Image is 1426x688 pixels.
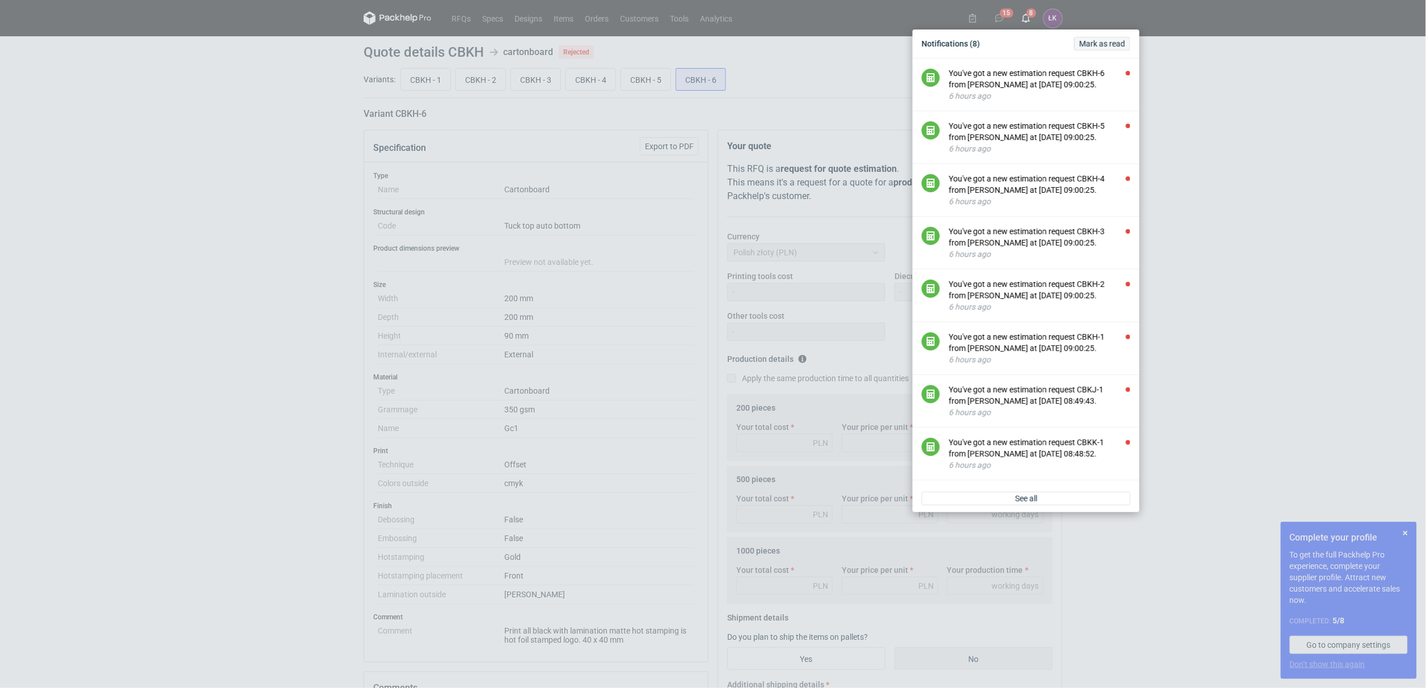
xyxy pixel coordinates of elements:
[949,143,1130,154] div: 6 hours ago
[949,354,1130,365] div: 6 hours ago
[949,437,1130,471] button: You've got a new estimation request CBKK-1 from [PERSON_NAME] at [DATE] 08:48:52.6 hours ago
[949,120,1130,143] div: You've got a new estimation request CBKH-5 from [PERSON_NAME] at [DATE] 09:00:25.
[949,407,1130,418] div: 6 hours ago
[949,226,1130,260] button: You've got a new estimation request CBKH-3 from [PERSON_NAME] at [DATE] 09:00:25.6 hours ago
[917,34,1135,53] div: Notifications (8)
[949,226,1130,248] div: You've got a new estimation request CBKH-3 from [PERSON_NAME] at [DATE] 09:00:25.
[1074,37,1130,50] button: Mark as read
[1079,40,1125,48] span: Mark as read
[949,67,1130,102] button: You've got a new estimation request CBKH-6 from [PERSON_NAME] at [DATE] 09:00:25.6 hours ago
[949,459,1130,471] div: 6 hours ago
[949,67,1130,90] div: You've got a new estimation request CBKH-6 from [PERSON_NAME] at [DATE] 09:00:25.
[949,278,1130,313] button: You've got a new estimation request CBKH-2 from [PERSON_NAME] at [DATE] 09:00:25.6 hours ago
[949,384,1130,418] button: You've got a new estimation request CBKJ-1 from [PERSON_NAME] at [DATE] 08:49:43.6 hours ago
[949,437,1130,459] div: You've got a new estimation request CBKK-1 from [PERSON_NAME] at [DATE] 08:48:52.
[949,196,1130,207] div: 6 hours ago
[949,384,1130,407] div: You've got a new estimation request CBKJ-1 from [PERSON_NAME] at [DATE] 08:49:43.
[949,301,1130,313] div: 6 hours ago
[949,278,1130,301] div: You've got a new estimation request CBKH-2 from [PERSON_NAME] at [DATE] 09:00:25.
[949,248,1130,260] div: 6 hours ago
[922,492,1130,505] a: See all
[949,120,1130,154] button: You've got a new estimation request CBKH-5 from [PERSON_NAME] at [DATE] 09:00:25.6 hours ago
[949,331,1130,365] button: You've got a new estimation request CBKH-1 from [PERSON_NAME] at [DATE] 09:00:25.6 hours ago
[949,173,1130,207] button: You've got a new estimation request CBKH-4 from [PERSON_NAME] at [DATE] 09:00:25.6 hours ago
[949,331,1130,354] div: You've got a new estimation request CBKH-1 from [PERSON_NAME] at [DATE] 09:00:25.
[949,90,1130,102] div: 6 hours ago
[949,173,1130,196] div: You've got a new estimation request CBKH-4 from [PERSON_NAME] at [DATE] 09:00:25.
[1015,495,1037,503] span: See all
